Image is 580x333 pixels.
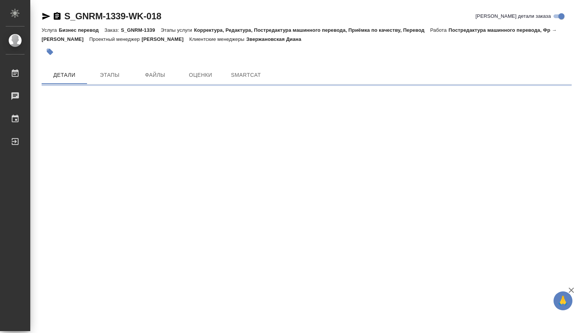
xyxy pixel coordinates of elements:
p: Звержановская Диана [246,36,307,42]
p: S_GNRM-1339 [121,27,160,33]
button: Скопировать ссылку [53,12,62,21]
button: Скопировать ссылку для ЯМессенджера [42,12,51,21]
button: 🙏 [554,291,572,310]
span: Этапы [92,70,128,80]
span: Детали [46,70,82,80]
p: Корректура, Редактура, Постредактура машинного перевода, Приёмка по качеству, Перевод [194,27,430,33]
span: 🙏 [557,293,569,309]
span: Файлы [137,70,173,80]
p: Проектный менеджер [89,36,142,42]
span: [PERSON_NAME] детали заказа [476,12,551,20]
span: SmartCat [228,70,264,80]
span: Оценки [182,70,219,80]
p: Работа [430,27,449,33]
p: Клиентские менеджеры [189,36,246,42]
p: [PERSON_NAME] [142,36,189,42]
a: S_GNRM-1339-WK-018 [64,11,161,21]
p: Услуга [42,27,59,33]
p: Заказ: [104,27,121,33]
button: Добавить тэг [42,44,58,60]
p: Бизнес перевод [59,27,104,33]
p: Этапы услуги [161,27,194,33]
